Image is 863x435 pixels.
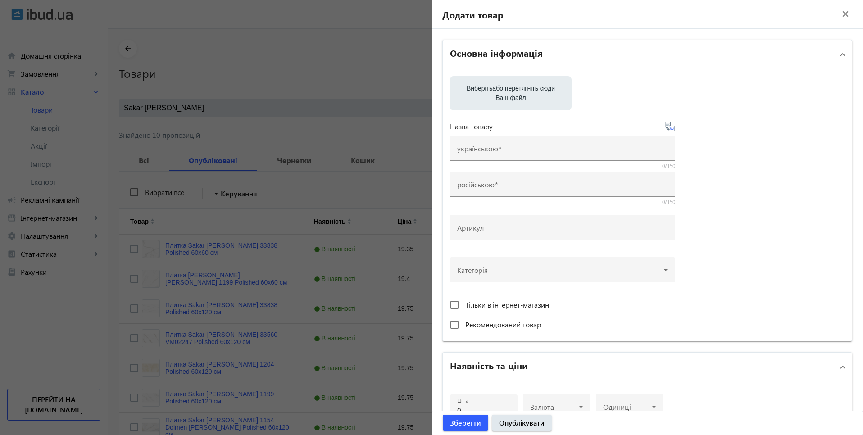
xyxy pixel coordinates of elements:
span: Рекомендований товар [465,320,541,329]
span: Виберіть [467,85,492,92]
label: або перетягніть сюди Ваш файл [457,81,564,106]
span: Зберегти [450,418,481,428]
mat-label: Артикул [457,223,484,232]
mat-label: російською [457,180,495,189]
mat-label: українською [457,144,498,153]
span: Опублікувати [499,418,545,428]
button: Опублікувати [492,415,552,431]
h2: Основна інформація [450,46,542,59]
span: Назва товару [450,123,493,130]
svg-icon: Перекласти на рос. [664,121,675,132]
button: Зберегти [443,415,488,431]
h2: Наявність та ціни [450,359,528,372]
mat-expansion-panel-header: Наявність та ціни [443,353,852,381]
span: Тільки в інтернет-магазині [465,300,551,309]
mat-label: Одиниці [603,402,631,412]
mat-label: Валюта [530,402,554,412]
mat-expansion-panel-header: Основна інформація [443,40,852,69]
mat-label: Ціна [457,397,468,404]
div: Основна інформація [443,69,852,341]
